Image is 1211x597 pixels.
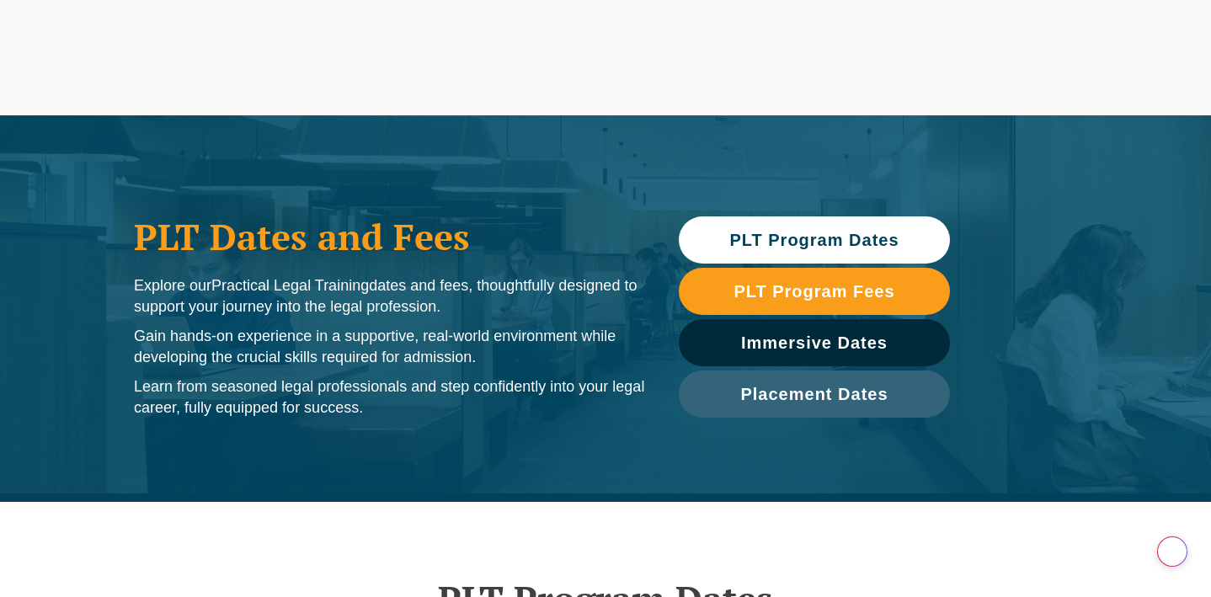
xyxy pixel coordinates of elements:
a: PLT Program Fees [679,268,950,315]
p: Explore our dates and fees, thoughtfully designed to support your journey into the legal profession. [134,275,645,317]
span: PLT Program Fees [734,283,894,300]
span: Immersive Dates [741,334,888,351]
a: Immersive Dates [679,319,950,366]
a: PLT Program Dates [679,216,950,264]
a: Placement Dates [679,370,950,418]
span: PLT Program Dates [729,232,899,248]
span: Practical Legal Training [211,277,369,294]
span: Placement Dates [740,386,888,402]
p: Learn from seasoned legal professionals and step confidently into your legal career, fully equipp... [134,376,645,418]
p: Gain hands-on experience in a supportive, real-world environment while developing the crucial ski... [134,326,645,368]
h1: PLT Dates and Fees [134,216,645,258]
